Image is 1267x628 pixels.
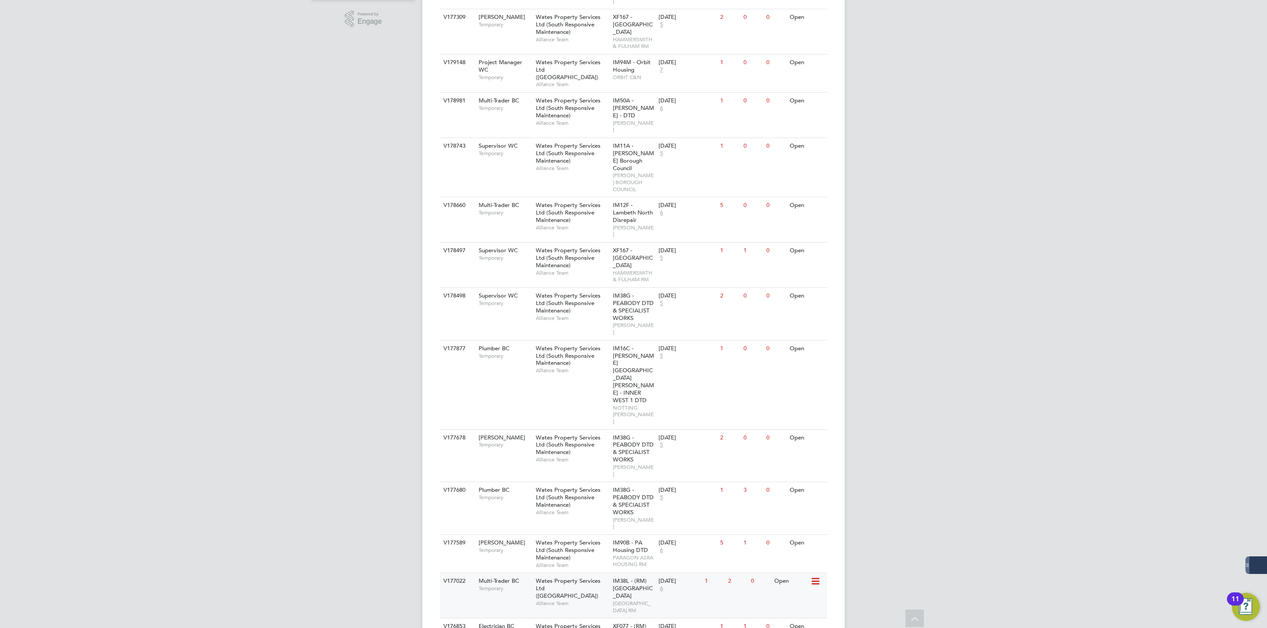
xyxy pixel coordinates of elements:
[659,97,716,105] div: [DATE]
[479,201,519,209] span: Multi-Trader BC
[479,539,525,546] span: [PERSON_NAME]
[741,341,764,357] div: 0
[479,58,522,73] span: Project Manager WC
[613,554,655,568] span: PARAGON ASRA HOUSING RM
[741,430,764,446] div: 0
[659,577,700,585] div: [DATE]
[741,243,764,259] div: 1
[536,456,608,463] span: Alliance Team
[741,535,764,551] div: 1
[741,482,764,498] div: 3
[613,36,655,50] span: HAMMERSMITH & FULHAM RM
[613,345,654,404] span: IM16C - [PERSON_NAME][GEOGRAPHIC_DATA][PERSON_NAME] - INNER WEST 1 DTD
[787,9,826,25] div: Open
[718,9,741,25] div: 2
[479,209,531,216] span: Temporary
[718,288,741,304] div: 2
[659,254,664,262] span: 5
[659,21,664,29] span: 5
[536,562,608,569] span: Alliance Team
[479,494,531,501] span: Temporary
[441,138,472,154] div: V178743
[659,292,716,300] div: [DATE]
[358,11,382,18] span: Powered by
[741,9,764,25] div: 0
[613,269,655,283] span: HAMMERSMITH & FULHAM RM
[1232,593,1260,621] button: Open Resource Center, 11 new notifications
[613,224,655,238] span: [PERSON_NAME]
[613,201,653,224] span: IM12F - Lambeth North Disrepair
[741,54,764,71] div: 0
[787,197,826,214] div: Open
[787,341,826,357] div: Open
[479,150,531,157] span: Temporary
[749,573,772,589] div: 0
[764,243,787,259] div: 0
[479,345,509,352] span: Plumber BC
[613,120,655,133] span: [PERSON_NAME]
[441,54,472,71] div: V179148
[787,288,826,304] div: Open
[764,197,787,214] div: 0
[741,93,764,109] div: 0
[659,247,716,254] div: [DATE]
[613,404,655,425] span: NOTTING [PERSON_NAME]
[479,142,518,149] span: Supervisor WC
[787,138,826,154] div: Open
[659,209,664,217] span: 6
[613,434,654,464] span: IM38G - PEABODY DTD & SPECIALIST WORKS
[659,202,716,209] div: [DATE]
[536,81,608,88] span: Alliance Team
[613,464,655,477] span: [PERSON_NAME]
[741,197,764,214] div: 0
[536,315,608,322] span: Alliance Team
[479,292,518,299] span: Supervisor WC
[441,430,472,446] div: V177678
[441,288,472,304] div: V178498
[479,577,519,584] span: Multi-Trader BC
[536,247,601,269] span: Wates Property Services Ltd (South Responsive Maintenance)
[536,600,608,607] span: Alliance Team
[613,58,651,73] span: IM94M - Orbit Housing
[536,269,608,276] span: Alliance Team
[741,288,764,304] div: 0
[718,93,741,109] div: 1
[479,247,518,254] span: Supervisor WC
[441,243,472,259] div: V178497
[479,486,509,494] span: Plumber BC
[659,547,664,554] span: 6
[787,243,826,259] div: Open
[613,172,655,192] span: [PERSON_NAME] BOROUGH COUNCIL
[703,573,725,589] div: 1
[726,573,749,589] div: 2
[659,486,716,494] div: [DATE]
[479,441,531,448] span: Temporary
[764,138,787,154] div: 0
[718,54,741,71] div: 1
[787,93,826,109] div: Open
[345,11,382,27] a: Powered byEngage
[613,13,653,36] span: XF167 - [GEOGRAPHIC_DATA]
[718,535,741,551] div: 5
[764,535,787,551] div: 0
[441,9,472,25] div: V177309
[441,482,472,498] div: V177680
[718,430,741,446] div: 2
[764,93,787,109] div: 0
[536,36,608,43] span: Alliance Team
[536,142,601,164] span: Wates Property Services Ltd (South Responsive Maintenance)
[659,585,664,592] span: 6
[659,14,716,21] div: [DATE]
[659,59,716,66] div: [DATE]
[536,224,608,231] span: Alliance Team
[479,434,525,441] span: [PERSON_NAME]
[536,434,601,456] span: Wates Property Services Ltd (South Responsive Maintenance)
[659,494,664,501] span: 5
[536,577,601,599] span: Wates Property Services Ltd ([GEOGRAPHIC_DATA])
[613,539,648,554] span: IM90B - PA Housing DTD
[536,120,608,127] span: Alliance Team
[479,585,531,592] span: Temporary
[659,142,716,150] div: [DATE]
[764,482,787,498] div: 0
[1231,599,1239,610] div: 11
